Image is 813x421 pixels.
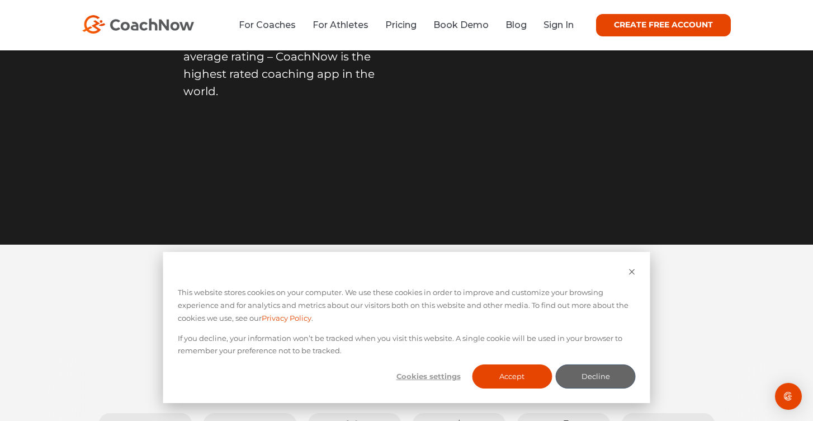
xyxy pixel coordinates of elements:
a: CREATE FREE ACCOUNT [596,14,731,36]
iframe: Embedded CTA [183,124,407,158]
a: Pricing [385,20,417,30]
button: Accept [472,364,552,389]
a: Privacy Policy [262,312,311,325]
a: Book Demo [433,20,489,30]
a: For Athletes [313,20,368,30]
button: Cookies settings [389,364,469,389]
div: Open Intercom Messenger [775,383,802,410]
button: Decline [556,364,636,389]
a: Sign In [543,20,574,30]
p: This website stores cookies on your computer. We use these cookies in order to improve and custom... [178,286,636,324]
p: If you decline, your information won’t be tracked when you visit this website. A single cookie wi... [178,332,636,358]
a: For Coaches [239,20,296,30]
img: CoachNow Logo [82,15,194,34]
button: Dismiss cookie banner [628,266,636,279]
a: Blog [505,20,527,30]
div: Cookie banner [163,252,650,403]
